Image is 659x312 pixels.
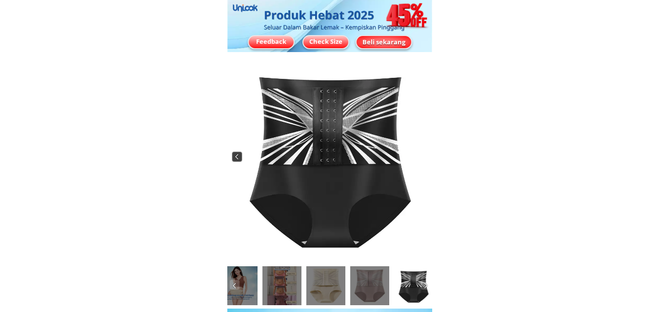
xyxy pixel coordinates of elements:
[230,281,240,291] img: navigation
[421,281,431,291] img: navigation
[357,37,411,47] div: Beli sekarang
[232,152,242,162] img: navigation
[303,37,348,47] div: Check Size
[249,37,294,47] div: Feedback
